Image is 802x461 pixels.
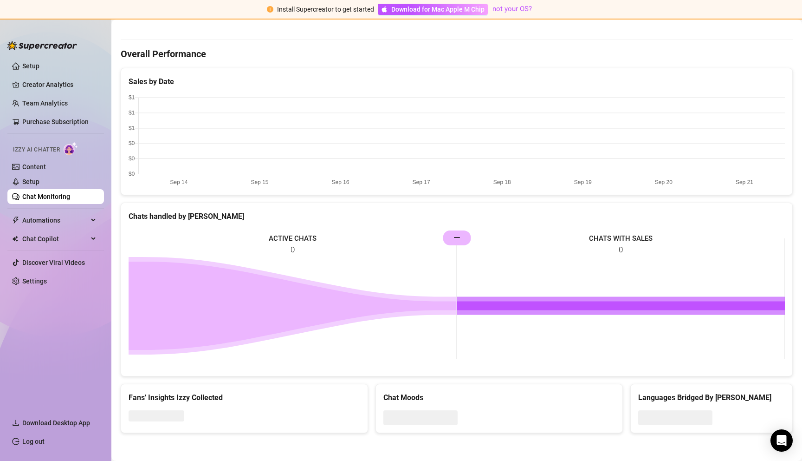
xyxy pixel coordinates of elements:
a: Discover Viral Videos [22,259,85,266]
span: Install Supercreator to get started [277,6,374,13]
a: Settings [22,277,47,285]
a: Creator Analytics [22,77,97,92]
a: Setup [22,178,39,185]
span: download [12,419,19,427]
span: Download Desktop App [22,419,90,427]
a: Content [22,163,46,171]
span: thunderbolt [12,217,19,224]
a: not your OS? [492,5,532,13]
div: Chats handled by [PERSON_NAME] [129,211,785,222]
div: Fans' Insights Izzy Collected [129,392,360,403]
span: Automations [22,213,88,228]
span: Izzy AI Chatter [13,145,60,154]
img: AI Chatter [64,142,78,155]
a: Chat Monitoring [22,193,70,200]
a: Download for Mac Apple M Chip [378,4,488,15]
a: Log out [22,438,45,445]
img: logo-BBDzfeDw.svg [7,41,77,50]
span: Chat Copilot [22,231,88,246]
span: exclamation-circle [267,6,273,13]
div: Chat Moods [383,392,615,403]
a: Purchase Subscription [22,114,97,129]
a: Team Analytics [22,99,68,107]
span: apple [381,6,388,13]
div: Open Intercom Messenger [770,429,793,452]
img: Chat Copilot [12,236,18,242]
div: Languages Bridged By [PERSON_NAME] [638,392,785,403]
div: Sales by Date [129,76,785,87]
h4: Overall Performance [121,47,793,60]
span: Download for Mac Apple M Chip [391,4,485,14]
a: Setup [22,62,39,70]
